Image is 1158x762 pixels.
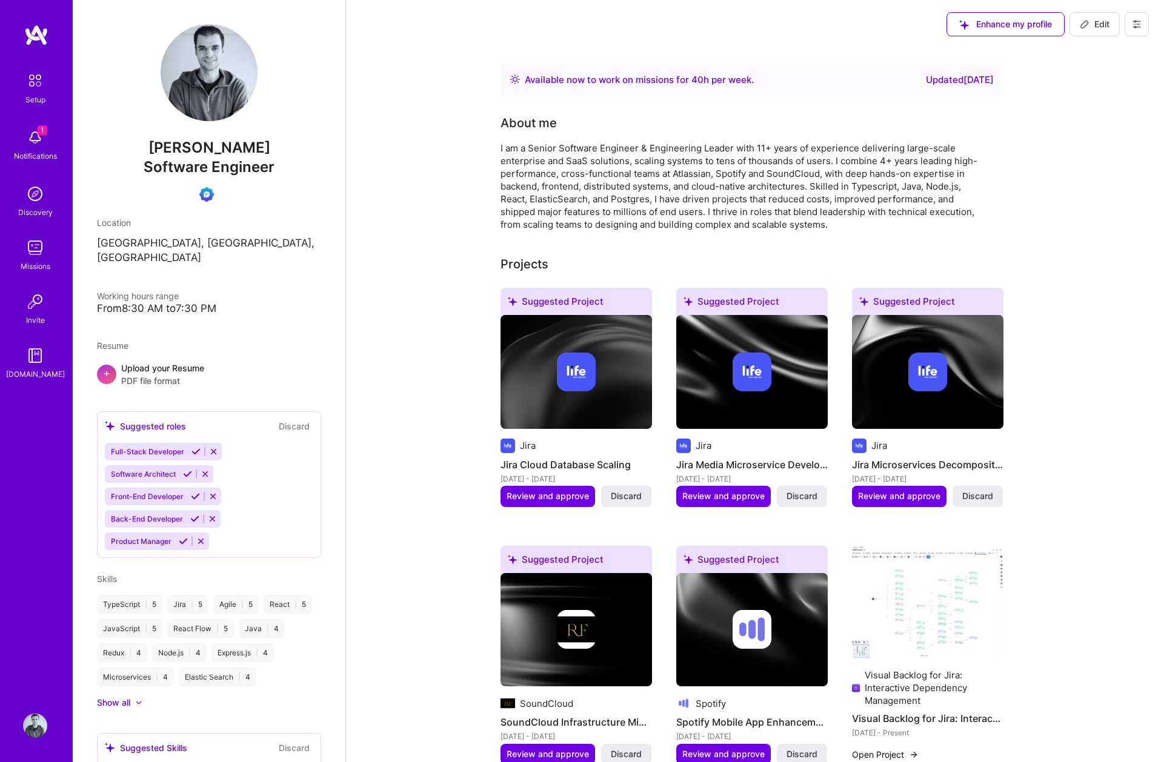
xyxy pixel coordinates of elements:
span: Review and approve [858,490,940,502]
span: Skills [97,574,117,584]
div: [DATE] - [DATE] [852,472,1003,485]
div: TypeScript 5 [97,595,162,614]
div: From 8:30 AM to 7:30 PM [97,302,321,315]
i: Accept [190,514,199,523]
span: Review and approve [682,490,765,502]
i: icon SuggestedTeams [508,297,517,306]
div: [DATE] - [DATE] [501,730,652,743]
div: Java 4 [239,619,285,638]
h4: Jira Media Microservice Development [676,457,828,472]
div: Jira [871,439,887,452]
span: Front-End Developer [111,492,184,501]
span: | [156,672,158,682]
img: Company logo [852,681,860,695]
div: Projects [501,255,548,273]
img: Invite [23,290,47,314]
img: Company logo [676,439,691,453]
div: Discovery [18,206,53,219]
div: [DATE] - Present [852,726,1003,739]
div: Suggested Project [676,546,828,578]
div: Redux 4 [97,643,147,663]
span: Discard [787,490,817,502]
img: Availability [510,75,520,84]
h4: Jira Microservices Decomposition [852,457,1003,472]
span: PDF file format [121,374,204,387]
img: Company logo [733,353,771,391]
div: Microservices 4 [97,668,174,687]
span: Review and approve [507,490,589,502]
span: Resume [97,340,128,351]
div: Upload your Resume [121,362,204,387]
div: Agile 5 [213,595,259,614]
span: 1 [38,125,47,135]
span: | [145,624,147,634]
button: Edit [1070,12,1120,36]
span: | [129,648,131,658]
div: Node.js 4 [152,643,207,663]
div: Jira 5 [167,595,208,614]
div: [DATE] - [DATE] [676,472,828,485]
div: Jira [696,439,711,452]
div: Available now to work on missions for h per week . [525,73,754,87]
i: Reject [196,537,205,546]
button: Review and approve [676,486,771,506]
div: Updated [DATE] [926,73,994,87]
img: cover [852,315,1003,429]
span: [PERSON_NAME] [97,139,321,157]
div: Notifications [14,150,57,162]
button: Open Project [852,748,919,761]
img: Company logo [557,610,596,649]
img: cover [501,573,652,687]
span: | [241,600,244,609]
h4: SoundCloud Infrastructure Migration [501,714,652,730]
h4: Spotify Mobile App Enhancement [676,714,828,730]
span: | [256,648,258,658]
i: Accept [179,537,188,546]
span: Back-End Developer [111,514,183,523]
span: Discard [962,490,993,502]
span: Discard [787,748,817,760]
button: Review and approve [501,486,595,506]
div: [DATE] - [DATE] [676,730,828,743]
div: Suggested Project [501,288,652,320]
img: Evaluation Call Booked [199,187,214,202]
i: Reject [201,469,210,479]
div: Suggested roles [105,420,186,432]
h4: Jira Cloud Database Scaling [501,457,652,472]
div: +Upload your ResumePDF file format [97,362,321,387]
span: Discard [611,748,642,760]
img: Visual Backlog for Jira: Interactive Dependency Management [852,546,1003,660]
i: Accept [183,469,192,479]
div: Location [97,216,321,229]
img: Company logo [557,353,596,391]
span: | [267,624,269,634]
div: Suggested Project [852,288,1003,320]
i: Reject [209,447,218,456]
span: | [294,600,297,609]
a: User Avatar [20,714,50,738]
span: | [191,600,193,609]
i: icon SuggestedTeams [684,555,693,564]
div: Setup [25,93,45,106]
img: setup [22,68,48,93]
button: Review and approve [852,486,947,506]
i: icon SuggestedTeams [684,297,693,306]
img: arrow-right [909,750,919,760]
div: Invite [26,314,45,326]
h4: Visual Backlog for Jira: Interactive Dependency Management [852,711,1003,726]
div: Visual Backlog for Jira: Interactive Dependency Management [865,669,1003,707]
div: Elastic Search 4 [179,668,256,687]
div: SoundCloud [520,697,573,710]
span: Software Architect [111,469,176,479]
span: + [103,366,110,379]
img: guide book [23,343,47,368]
img: Company logo [501,439,515,453]
div: Show all [97,697,130,709]
span: Software Engineer [144,158,275,176]
i: Accept [191,492,200,501]
img: Company logo [501,696,515,711]
div: Express.js 4 [211,643,274,663]
div: I am a Senior Software Engineer & Engineering Leader with 11+ years of experience delivering larg... [501,142,985,231]
span: | [188,648,191,658]
img: User Avatar [161,24,258,121]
